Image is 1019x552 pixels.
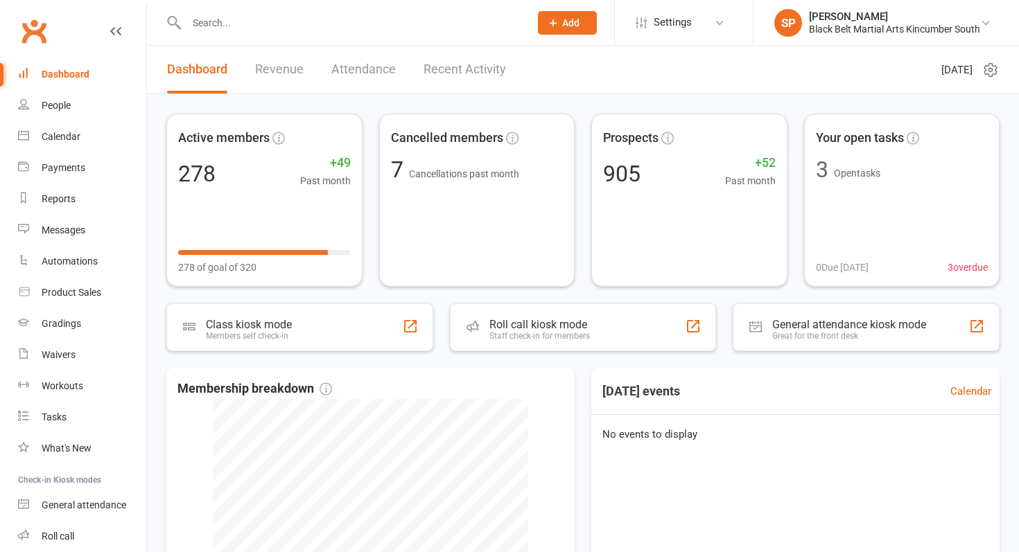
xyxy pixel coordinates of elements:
div: Waivers [42,349,76,360]
span: 278 of goal of 320 [178,260,256,275]
div: General attendance [42,499,126,510]
a: General attendance kiosk mode [18,490,146,521]
div: 278 [178,163,216,185]
div: 905 [603,163,641,185]
div: Black Belt Martial Arts Kincumber South [809,23,980,35]
a: Gradings [18,308,146,339]
h3: [DATE] events [591,379,691,404]
a: Messages [18,215,146,246]
span: Cancellations past month [409,168,519,179]
span: [DATE] [941,62,973,78]
div: Product Sales [42,287,101,298]
div: Roll call [42,531,74,542]
span: Prospects [603,128,659,148]
span: 3 overdue [948,260,988,275]
div: Gradings [42,318,81,329]
a: Calendar [18,121,146,152]
div: People [42,100,71,111]
span: 0 Due [DATE] [816,260,869,275]
div: [PERSON_NAME] [809,10,980,23]
div: What's New [42,443,92,454]
a: What's New [18,433,146,464]
div: Reports [42,193,76,204]
div: Automations [42,256,98,267]
span: +52 [725,153,776,173]
button: Add [538,11,597,35]
div: Great for the front desk [772,331,926,341]
a: Tasks [18,402,146,433]
a: Recent Activity [424,46,506,94]
div: Workouts [42,380,83,391]
a: Payments [18,152,146,184]
div: Payments [42,162,85,173]
span: 7 [391,157,409,183]
div: 3 [816,159,828,181]
a: Calendar [950,383,991,400]
span: Past month [725,173,776,188]
span: Your open tasks [816,128,904,148]
div: Tasks [42,411,67,422]
a: Roll call [18,521,146,552]
span: Membership breakdown [177,379,332,399]
span: Add [562,17,580,28]
a: Workouts [18,371,146,402]
div: SP [774,9,802,37]
span: Settings [654,7,692,38]
span: Cancelled members [391,128,503,148]
span: Open tasks [834,168,880,179]
a: Reports [18,184,146,215]
div: Messages [42,224,85,235]
a: Revenue [255,46,304,94]
div: Staff check-in for members [489,331,590,341]
div: Calendar [42,131,80,142]
div: No events to display [586,415,1005,454]
a: Waivers [18,339,146,371]
div: Class kiosk mode [206,318,292,331]
a: Attendance [331,46,396,94]
span: +49 [300,153,351,173]
div: General attendance kiosk mode [772,318,926,331]
a: Clubworx [17,14,51,48]
div: Roll call kiosk mode [489,318,590,331]
a: Dashboard [167,46,227,94]
a: Automations [18,246,146,277]
div: Dashboard [42,69,89,80]
a: Dashboard [18,59,146,90]
span: Active members [178,128,270,148]
a: Product Sales [18,277,146,308]
div: Members self check-in [206,331,292,341]
span: Past month [300,173,351,188]
input: Search... [182,13,520,33]
a: People [18,90,146,121]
